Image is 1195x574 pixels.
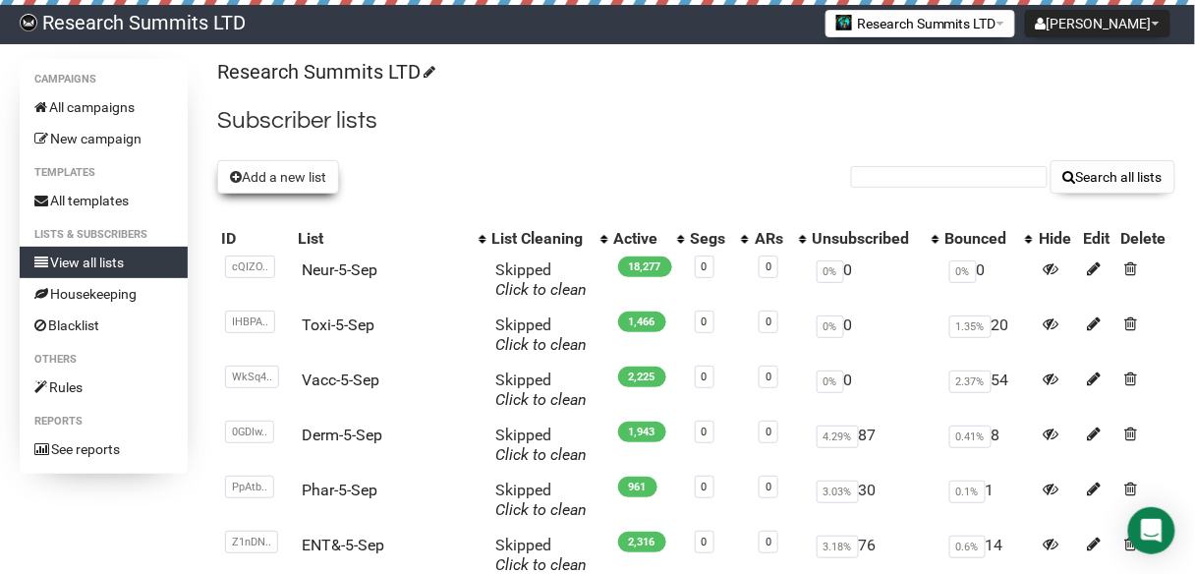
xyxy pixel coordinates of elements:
a: Phar-5-Sep [302,481,377,499]
td: 87 [809,418,941,473]
a: 0 [702,316,708,328]
a: Click to clean [496,335,588,354]
button: Search all lists [1051,160,1175,194]
a: Derm-5-Sep [302,426,382,444]
h2: Subscriber lists [217,103,1175,139]
button: Research Summits LTD [825,10,1015,37]
td: 0 [809,253,941,308]
div: Segs [691,229,732,249]
span: 0.6% [949,536,986,558]
th: ID: No sort applied, sorting is disabled [217,225,294,253]
td: 0 [809,363,941,418]
span: cQIZO.. [225,256,275,278]
div: List Cleaning [492,229,591,249]
a: 0 [702,536,708,548]
span: Skipped [496,316,588,354]
div: Delete [1121,229,1171,249]
a: 0 [702,371,708,383]
td: 1 [941,473,1036,528]
span: WkSq4.. [225,366,279,388]
span: 0.1% [949,481,986,503]
div: Edit [1083,229,1112,249]
span: 961 [618,477,657,497]
a: 0 [702,260,708,273]
div: Hide [1039,229,1075,249]
span: 3.18% [817,536,859,558]
span: IHBPA.. [225,311,275,333]
td: 8 [941,418,1036,473]
a: ENT&-5-Sep [302,536,384,554]
div: ARs [755,229,788,249]
span: 0% [949,260,977,283]
th: Hide: No sort applied, sorting is disabled [1035,225,1079,253]
a: 0 [766,316,771,328]
div: ID [221,229,290,249]
a: 0 [766,481,771,493]
span: 1,466 [618,312,666,332]
a: 0 [702,481,708,493]
a: 0 [766,536,771,548]
th: List Cleaning: No sort applied, activate to apply an ascending sort [488,225,610,253]
span: 0% [817,371,844,393]
a: Click to clean [496,445,588,464]
span: 0.41% [949,426,992,448]
li: Others [20,348,188,372]
span: 18,277 [618,257,672,277]
a: Blacklist [20,310,188,341]
span: PpAtb.. [225,476,274,498]
a: 0 [766,371,771,383]
a: All templates [20,185,188,216]
td: 54 [941,363,1036,418]
span: Skipped [496,371,588,409]
th: List: No sort applied, activate to apply an ascending sort [294,225,488,253]
a: Housekeeping [20,278,188,310]
a: View all lists [20,247,188,278]
th: Bounced: No sort applied, activate to apply an ascending sort [941,225,1036,253]
td: 30 [809,473,941,528]
th: Unsubscribed: No sort applied, activate to apply an ascending sort [809,225,941,253]
span: 2,225 [618,367,666,387]
th: ARs: No sort applied, activate to apply an ascending sort [751,225,808,253]
span: 4.29% [817,426,859,448]
span: 0GDIw.. [225,421,274,443]
span: 0% [817,260,844,283]
td: 0 [941,253,1036,308]
div: List [298,229,469,249]
a: Rules [20,372,188,403]
a: Click to clean [496,390,588,409]
span: 0% [817,316,844,338]
div: Active [614,229,667,249]
button: [PERSON_NAME] [1025,10,1170,37]
a: Research Summits LTD [217,60,432,84]
a: Toxi-5-Sep [302,316,374,334]
div: Open Intercom Messenger [1128,507,1175,554]
th: Segs: No sort applied, activate to apply an ascending sort [687,225,752,253]
span: 1.35% [949,316,992,338]
div: Bounced [945,229,1016,249]
a: Click to clean [496,500,588,519]
a: Neur-5-Sep [302,260,377,279]
span: 2,316 [618,532,666,552]
li: Reports [20,410,188,433]
img: bccbfd5974049ef095ce3c15df0eef5a [20,14,37,31]
li: Lists & subscribers [20,223,188,247]
a: All campaigns [20,91,188,123]
span: Z1nDN.. [225,531,278,553]
td: 0 [809,308,941,363]
a: Click to clean [496,280,588,299]
a: Click to clean [496,555,588,574]
li: Campaigns [20,68,188,91]
li: Templates [20,161,188,185]
a: New campaign [20,123,188,154]
span: Skipped [496,481,588,519]
a: 0 [702,426,708,438]
th: Delete: No sort applied, sorting is disabled [1117,225,1175,253]
a: See reports [20,433,188,465]
span: Skipped [496,536,588,574]
td: 20 [941,308,1036,363]
div: Unsubscribed [813,229,922,249]
img: 2.jpg [836,15,852,30]
span: 2.37% [949,371,992,393]
th: Active: No sort applied, activate to apply an ascending sort [610,225,687,253]
a: 0 [766,426,771,438]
